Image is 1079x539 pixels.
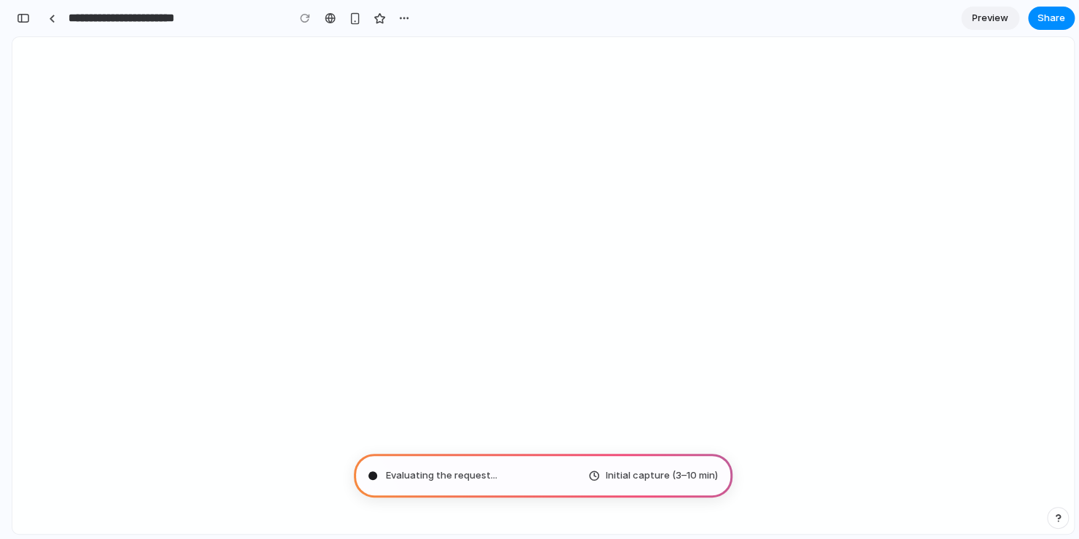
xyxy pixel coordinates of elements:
[961,7,1019,30] a: Preview
[1037,11,1065,25] span: Share
[606,468,718,483] span: Initial capture (3–10 min)
[386,468,497,483] span: Evaluating the request ...
[972,11,1008,25] span: Preview
[1028,7,1075,30] button: Share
